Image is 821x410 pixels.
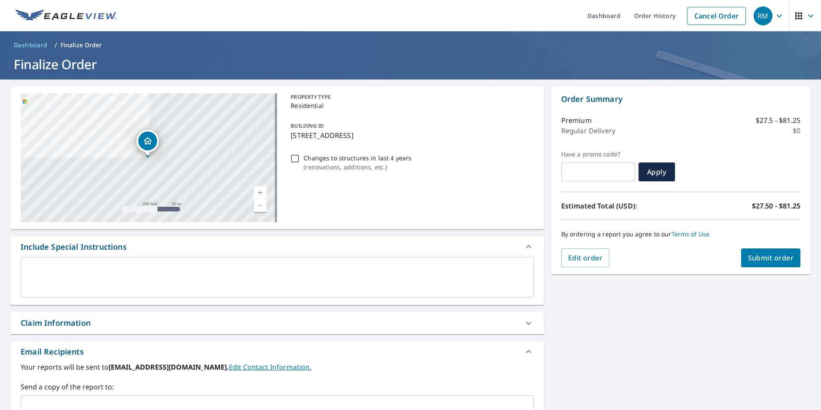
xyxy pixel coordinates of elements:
[14,41,48,49] span: Dashboard
[55,40,57,50] li: /
[10,312,544,334] div: Claim Information
[561,248,610,267] button: Edit order
[568,253,603,263] span: Edit order
[752,201,800,211] p: $27.50 - $81.25
[748,253,794,263] span: Submit order
[561,230,800,238] p: By ordering a report you agree to our
[304,153,411,162] p: Changes to structures in last 4 years
[561,125,615,136] p: Regular Delivery
[741,248,801,267] button: Submit order
[109,362,229,372] b: [EMAIL_ADDRESS][DOMAIN_NAME].
[254,199,267,212] a: Current Level 17, Zoom Out
[21,346,84,358] div: Email Recipients
[15,9,117,22] img: EV Logo
[21,382,534,392] label: Send a copy of the report to:
[21,317,91,329] div: Claim Information
[10,236,544,257] div: Include Special Instructions
[229,362,311,372] a: EditContactInfo
[639,162,675,181] button: Apply
[137,130,159,156] div: Dropped pin, building 1, Residential property, 23 Stone Dr Highland, IL 62249
[291,93,530,101] p: PROPERTY TYPE
[304,162,411,171] p: ( renovations, additions, etc. )
[21,241,127,253] div: Include Special Instructions
[10,55,811,73] h1: Finalize Order
[561,115,592,125] p: Premium
[687,7,746,25] a: Cancel Order
[61,41,102,49] p: Finalize Order
[10,341,544,362] div: Email Recipients
[10,38,51,52] a: Dashboard
[561,201,681,211] p: Estimated Total (USD):
[291,130,530,141] p: [STREET_ADDRESS]
[291,101,530,110] p: Residential
[561,150,635,158] label: Have a promo code?
[754,6,772,25] div: RM
[793,125,800,136] p: $0
[645,167,668,177] span: Apply
[672,230,710,238] a: Terms of Use
[561,93,800,105] p: Order Summary
[254,186,267,199] a: Current Level 17, Zoom In
[291,122,324,129] p: BUILDING ID
[756,115,800,125] p: $27.5 - $81.25
[21,362,534,372] label: Your reports will be sent to
[10,38,811,52] nav: breadcrumb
